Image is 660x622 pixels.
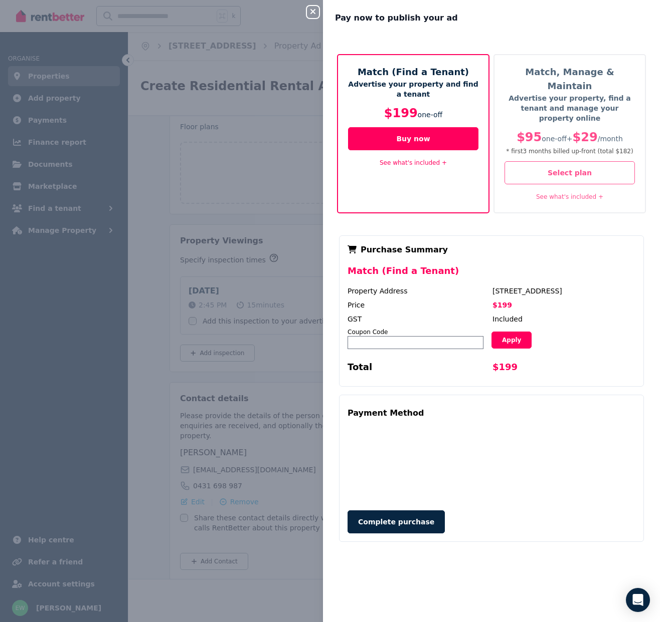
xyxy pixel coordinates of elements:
span: / month [598,135,623,143]
div: Purchase Summary [348,244,635,256]
div: GST [348,314,490,324]
p: * first 3 month s billed up-front (total $182 ) [505,147,635,155]
div: $199 [492,360,635,378]
iframe: Secure payment input frame [346,425,637,500]
div: Match (Find a Tenant) [348,264,635,286]
div: [STREET_ADDRESS] [492,286,635,296]
span: $95 [517,130,542,144]
div: Payment Method [348,403,424,423]
h5: Match, Manage & Maintain [505,65,635,93]
div: Property Address [348,286,490,296]
div: Coupon Code [348,328,483,336]
span: + [567,135,573,143]
button: Complete purchase [348,510,445,533]
div: Total [348,360,490,378]
a: See what's included + [536,193,603,200]
button: Apply [491,332,532,349]
h5: Match (Find a Tenant) [348,65,478,79]
button: Select plan [505,161,635,184]
span: Pay now to publish your ad [335,12,458,24]
div: Price [348,300,490,310]
div: Open Intercom Messenger [626,588,650,612]
a: See what's included + [380,159,447,166]
span: $29 [573,130,598,144]
span: one-off [542,135,567,143]
p: Advertise your property and find a tenant [348,79,478,99]
button: Buy now [348,127,478,150]
span: $199 [384,106,418,120]
p: Advertise your property, find a tenant and manage your property online [505,93,635,123]
div: Included [492,314,635,324]
span: one-off [418,111,443,119]
span: $199 [492,301,512,309]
